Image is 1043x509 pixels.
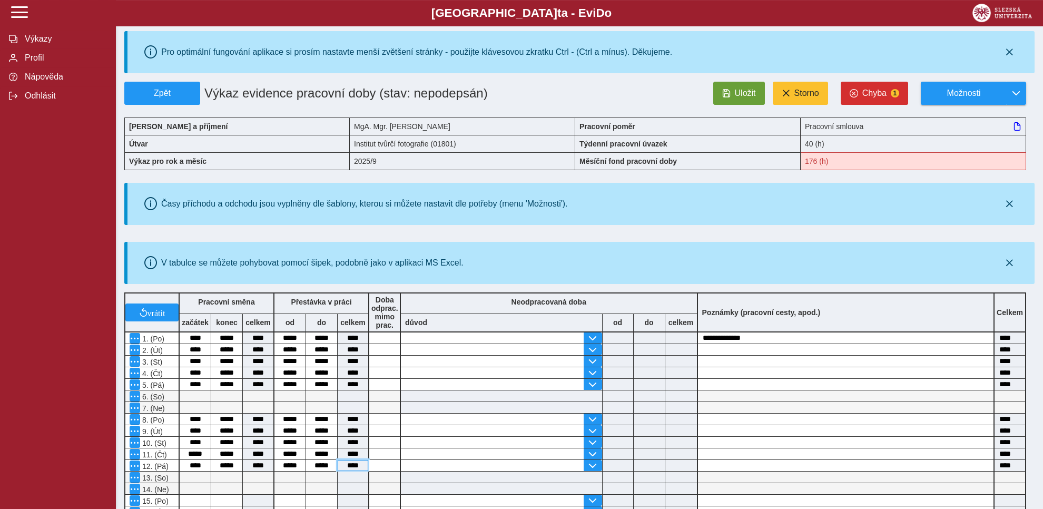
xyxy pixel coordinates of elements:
[140,427,163,436] span: 9. (Út)
[140,369,163,378] span: 4. (Čt)
[130,426,140,436] button: Menu
[129,122,228,131] b: [PERSON_NAME] a příjmení
[130,495,140,506] button: Menu
[603,318,633,327] b: od
[140,335,164,343] span: 1. (Po)
[350,152,575,170] div: 2025/9
[130,379,140,390] button: Menu
[32,6,1011,20] b: [GEOGRAPHIC_DATA] a - Evi
[140,416,164,424] span: 8. (Po)
[130,403,140,413] button: Menu
[130,345,140,355] button: Menu
[801,118,1026,135] div: Pracovní smlouva
[862,89,887,98] span: Chyba
[773,82,828,105] button: Storno
[665,318,697,327] b: celkem
[140,497,169,505] span: 15. (Po)
[140,485,169,494] span: 14. (Ne)
[22,91,107,101] span: Odhlásit
[200,82,504,105] h1: Výkaz evidence pracovní doby (stav: nepodepsán)
[634,318,665,327] b: do
[405,318,427,327] b: důvod
[130,472,140,483] button: Menu
[129,89,195,98] span: Zpět
[140,346,163,355] span: 2. (Út)
[596,6,604,19] span: D
[140,393,164,401] span: 6. (So)
[211,318,242,327] b: konec
[129,140,148,148] b: Útvar
[306,318,337,327] b: do
[350,118,575,135] div: MgA. Mgr. [PERSON_NAME]
[801,152,1026,170] div: Fond pracovní doby (176 h) a součet hodin (80 h) se neshodují!
[605,6,612,19] span: o
[891,89,899,97] span: 1
[140,462,169,471] span: 12. (Pá)
[22,34,107,44] span: Výkazy
[140,358,162,366] span: 3. (St)
[147,308,165,317] span: vrátit
[371,296,398,329] b: Doba odprac. mimo prac.
[243,318,273,327] b: celkem
[130,449,140,459] button: Menu
[140,404,165,413] span: 7. (Ne)
[140,381,164,389] span: 5. (Pá)
[930,89,998,98] span: Možnosti
[579,140,667,148] b: Týdenní pracovní úvazek
[130,356,140,367] button: Menu
[22,72,107,82] span: Nápověda
[130,414,140,425] button: Menu
[140,474,169,482] span: 13. (So)
[511,298,586,306] b: Neodpracovaná doba
[338,318,368,327] b: celkem
[130,391,140,402] button: Menu
[161,199,568,209] div: Časy příchodu a odchodu jsou vyplněny dle šablony, kterou si můžete nastavit dle potřeby (menu 'M...
[130,437,140,448] button: Menu
[997,308,1023,317] b: Celkem
[350,135,575,152] div: Institut tvůrčí fotografie (01801)
[735,89,756,98] span: Uložit
[579,157,677,165] b: Měsíční fond pracovní doby
[140,451,167,459] span: 11. (Čt)
[794,89,819,98] span: Storno
[698,308,825,317] b: Poznámky (pracovní cesty, apod.)
[713,82,765,105] button: Uložit
[22,53,107,63] span: Profil
[129,157,206,165] b: Výkaz pro rok a měsíc
[130,461,140,471] button: Menu
[125,304,179,321] button: vrátit
[161,258,464,268] div: V tabulce se můžete pohybovat pomocí šipek, podobně jako v aplikaci MS Excel.
[579,122,635,131] b: Pracovní poměr
[124,82,200,105] button: Zpět
[130,333,140,344] button: Menu
[921,82,1006,105] button: Možnosti
[801,135,1026,152] div: 40 (h)
[130,484,140,494] button: Menu
[180,318,211,327] b: začátek
[130,368,140,378] button: Menu
[274,318,306,327] b: od
[972,4,1032,22] img: logo_web_su.png
[841,82,908,105] button: Chyba1
[291,298,351,306] b: Přestávka v práci
[140,439,166,447] span: 10. (St)
[557,6,561,19] span: t
[161,47,672,57] div: Pro optimální fungování aplikace si prosím nastavte menší zvětšení stránky - použijte klávesovou ...
[198,298,254,306] b: Pracovní směna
